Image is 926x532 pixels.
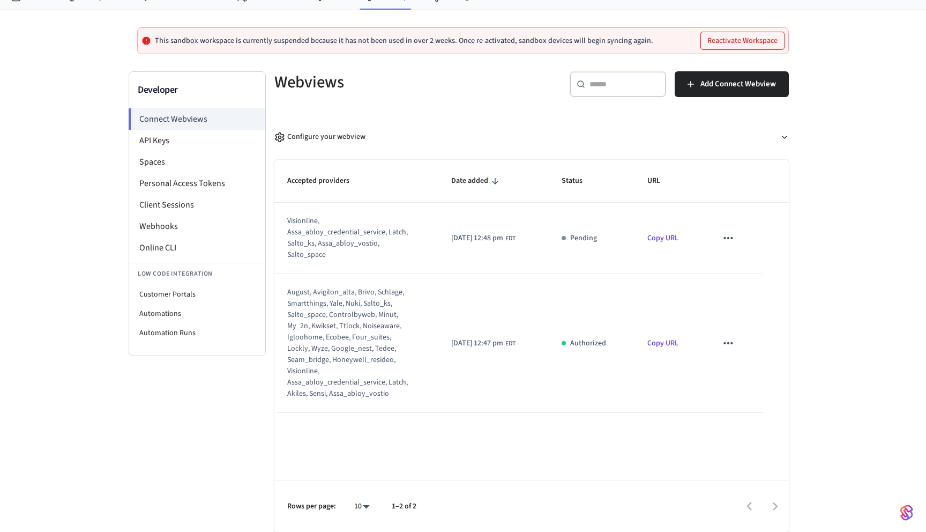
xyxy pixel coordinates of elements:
[129,263,265,285] li: Low Code Integration
[505,339,516,349] span: EDT
[451,338,503,349] span: [DATE] 12:47 pm
[129,237,265,258] li: Online CLI
[570,338,606,349] p: Authorized
[129,151,265,173] li: Spaces
[505,234,516,243] span: EDT
[155,36,653,45] p: This sandbox workspace is currently suspended because it has not been used in over 2 weeks. Once ...
[900,504,913,521] img: SeamLogoGradient.69752ec5.svg
[129,108,265,130] li: Connect Webviews
[562,173,596,189] span: Status
[129,216,265,237] li: Webhooks
[129,173,265,194] li: Personal Access Tokens
[647,173,674,189] span: URL
[287,287,412,400] div: august, avigilon_alta, brivo, schlage, smartthings, yale, nuki, salto_ks, salto_space, controlbyw...
[274,123,789,151] button: Configure your webview
[675,71,789,97] button: Add Connect Webview
[274,131,365,143] div: Configure your webview
[129,304,265,323] li: Automations
[129,285,265,304] li: Customer Portals
[451,233,503,244] span: [DATE] 12:48 pm
[700,77,776,91] span: Add Connect Webview
[138,83,257,98] h3: Developer
[451,173,502,189] span: Date added
[570,233,597,244] p: Pending
[647,338,678,349] a: Copy URL
[701,32,784,49] button: Reactivate Workspace
[287,216,412,261] div: visionline, assa_abloy_credential_service, latch, salto_ks, assa_abloy_vostio, salto_space
[129,323,265,343] li: Automation Runs
[647,233,678,243] a: Copy URL
[287,501,336,512] p: Rows per page:
[451,233,516,244] div: America/New_York
[129,130,265,151] li: API Keys
[287,173,363,189] span: Accepted providers
[451,338,516,349] div: America/New_York
[129,194,265,216] li: Client Sessions
[274,71,525,93] h5: Webviews
[349,499,375,514] div: 10
[392,501,416,512] p: 1–2 of 2
[274,160,789,413] table: sticky table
